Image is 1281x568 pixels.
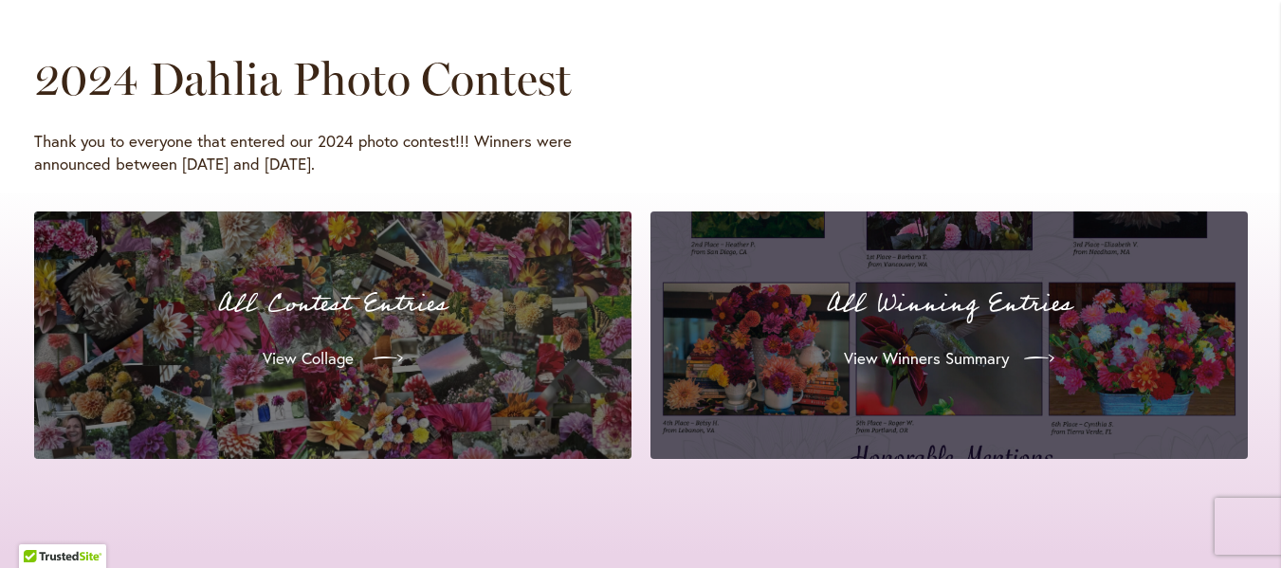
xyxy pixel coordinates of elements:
[34,130,650,175] p: Thank you to everyone that entered our 2024 photo contest!!! Winners were announced between [DATE...
[844,347,1009,370] span: View Winners Summary
[673,284,1225,324] p: All Winning Entries
[829,332,1070,385] a: View Winners Summary
[34,50,1193,107] h2: 2024 Dahlia Photo Contest
[57,284,609,324] p: All Contest Entries
[247,332,418,385] a: View Collage
[263,347,354,370] span: View Collage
